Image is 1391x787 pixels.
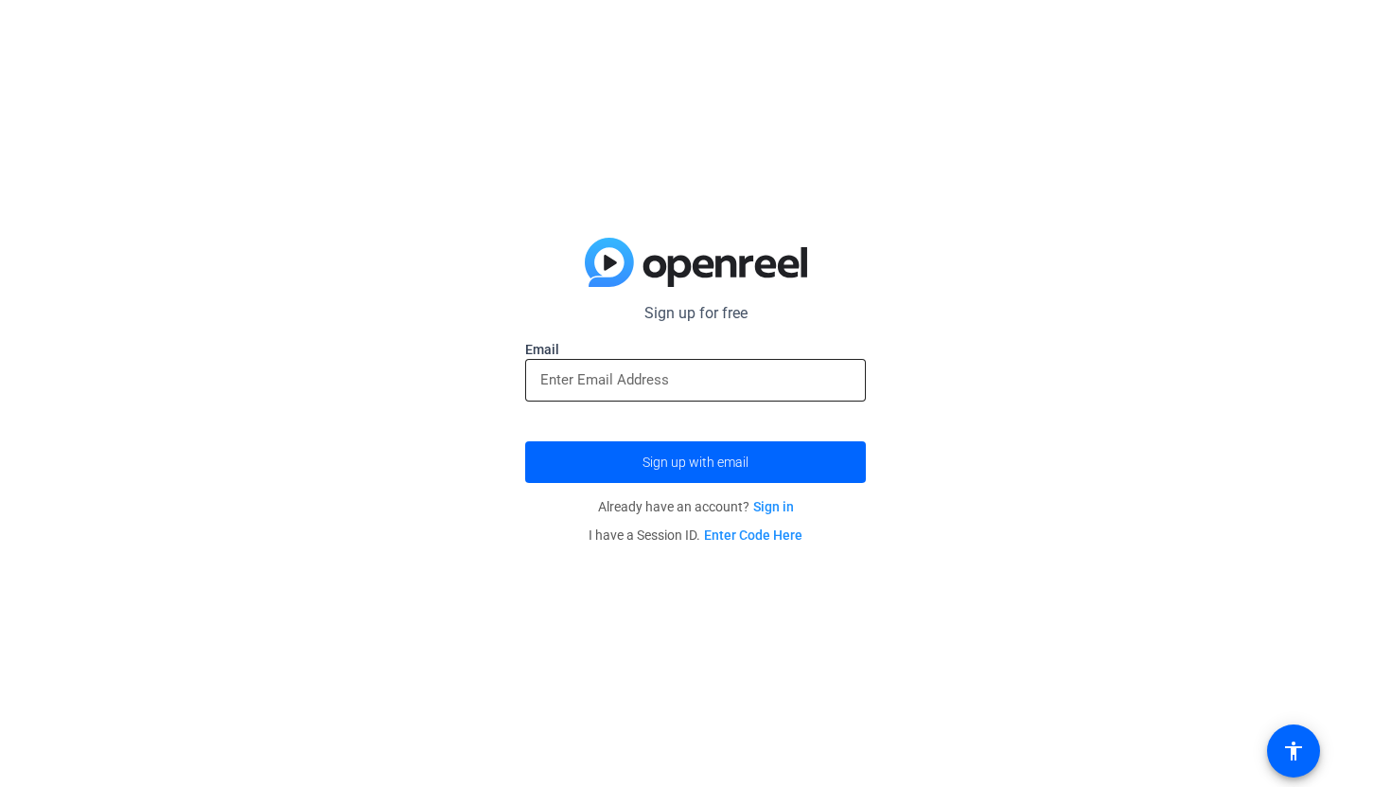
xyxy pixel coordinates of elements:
[540,368,851,391] input: Enter Email Address
[598,499,794,514] span: Already have an account?
[525,302,866,325] p: Sign up for free
[525,441,866,483] button: Sign up with email
[589,528,802,543] span: I have a Session ID.
[585,238,807,287] img: blue-gradient.svg
[704,528,802,543] a: Enter Code Here
[525,340,866,359] label: Email
[1282,740,1305,762] mat-icon: accessibility
[753,499,794,514] a: Sign in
